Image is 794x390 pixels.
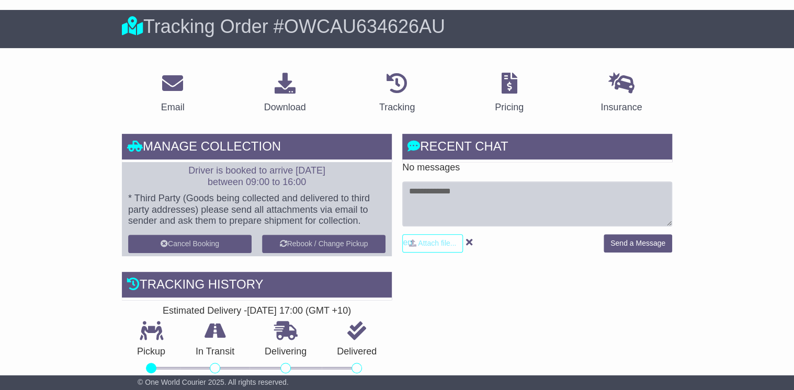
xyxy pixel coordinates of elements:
[495,100,524,114] div: Pricing
[122,134,392,162] div: Manage collection
[249,346,322,358] p: Delivering
[257,69,313,118] a: Download
[161,100,185,114] div: Email
[180,346,249,358] p: In Transit
[138,378,289,386] span: © One World Courier 2025. All rights reserved.
[402,134,672,162] div: RECENT CHAT
[372,69,422,118] a: Tracking
[264,100,306,114] div: Download
[154,69,191,118] a: Email
[600,100,642,114] div: Insurance
[594,69,649,118] a: Insurance
[247,305,351,317] div: [DATE] 17:00 (GMT +10)
[379,100,415,114] div: Tracking
[322,346,392,358] p: Delivered
[122,15,672,38] div: Tracking Order #
[122,346,180,358] p: Pickup
[402,162,672,174] p: No messages
[122,305,392,317] div: Estimated Delivery -
[488,69,530,118] a: Pricing
[128,165,385,188] p: Driver is booked to arrive [DATE] between 09:00 to 16:00
[262,235,385,253] button: Rebook / Change Pickup
[122,272,392,300] div: Tracking history
[128,193,385,227] p: * Third Party (Goods being collected and delivered to third party addresses) please send all atta...
[284,16,445,37] span: OWCAU634626AU
[128,235,252,253] button: Cancel Booking
[604,234,672,253] button: Send a Message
